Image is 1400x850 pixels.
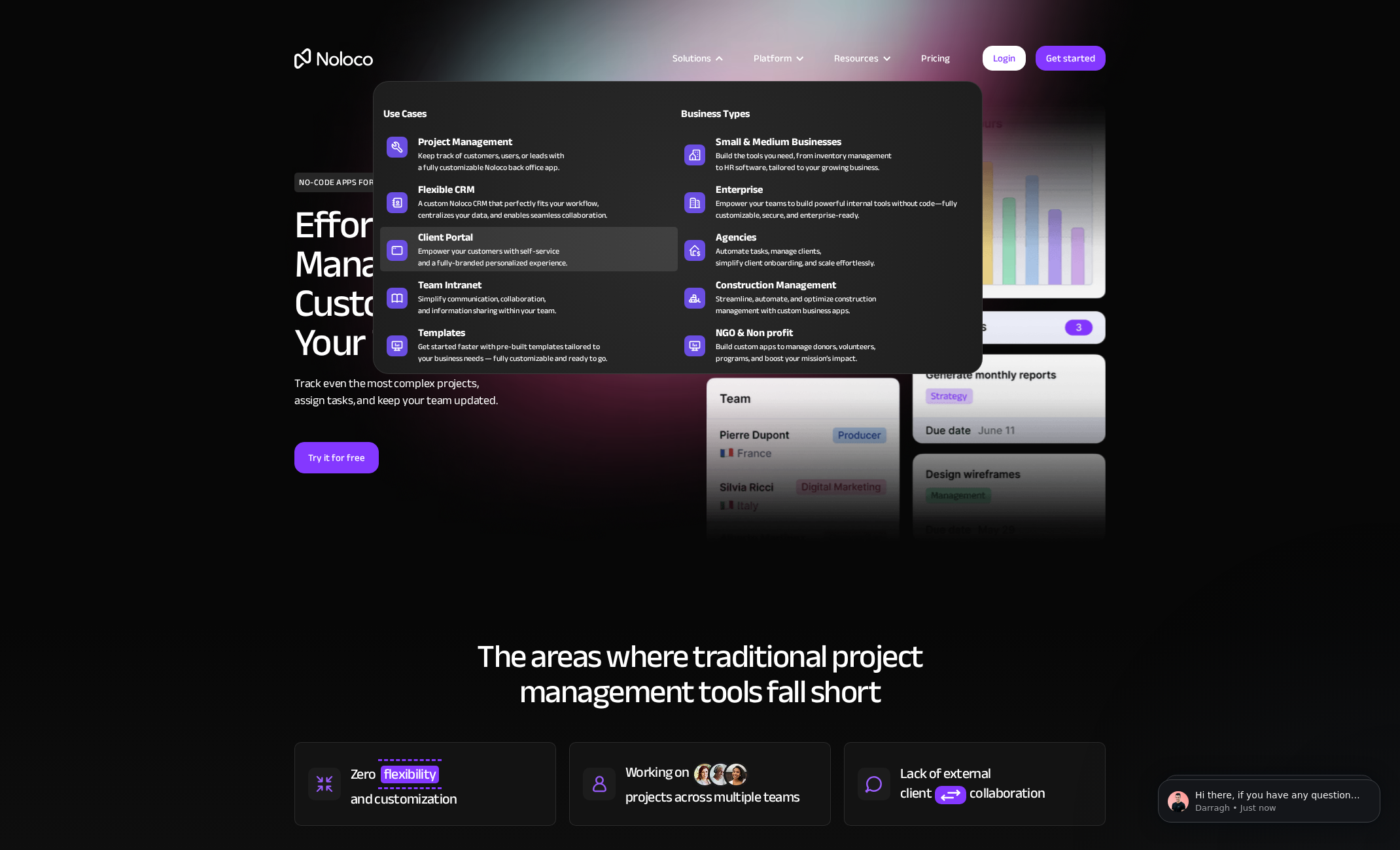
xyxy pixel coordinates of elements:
[716,325,981,341] div: NGO & Non profit
[737,50,818,67] div: Platform
[294,639,1106,709] h2: The areas where traditional project management tools fall short
[678,227,975,271] a: AgenciesAutomate tasks, manage clients,simplify client onboarding, and scale effortlessly.
[656,50,737,67] div: Solutions
[716,293,876,316] div: Streamline, automate, and optimize construction management with custom business apps.
[716,245,875,269] div: Automate tasks, manage clients, simplify client onboarding, and scale effortlessly.
[418,229,684,245] div: Client Portal
[294,173,473,192] h1: NO-CODE APPS FOR PROJECT MANAGEMENT
[351,789,457,809] div: and customization
[673,50,711,67] div: Solutions
[1138,752,1400,843] iframe: Intercom notifications message
[678,106,821,122] div: Business Types
[900,783,932,803] div: client
[834,50,879,67] div: Resources
[754,50,792,67] div: Platform
[418,293,556,316] div: Simplify communication, collaboration, and information sharing within your team.
[418,341,607,364] div: Get started faster with pre-built templates tailored to your business needs — fully customizable ...
[418,197,607,221] div: A custom Noloco CRM that perfectly fits your workflow, centralizes your data, and enables seamles...
[294,442,379,473] a: Try it for free
[983,46,1026,71] a: Login
[678,131,975,176] a: Small & Medium BusinessesBuild the tools you need, from inventory managementto HR software, tailo...
[418,277,684,293] div: Team Intranet
[380,275,678,319] a: Team IntranetSimplify communication, collaboration,and information sharing within your team.
[380,322,678,367] a: TemplatesGet started faster with pre-built templates tailored toyour business needs — fully custo...
[905,50,966,67] a: Pricing
[716,229,981,245] div: Agencies
[970,783,1045,803] div: collaboration
[373,63,983,374] nav: Solutions
[716,341,875,364] div: Build custom apps to manage donors, volunteers, programs, and boost your mission’s impact.
[351,764,376,784] div: Zero
[418,325,684,341] div: Templates
[678,322,975,367] a: NGO & Non profitBuild custom apps to manage donors, volunteers,programs, and boost your mission’s...
[380,227,678,271] a: Client PortalEmpower your customers with self-serviceand a fully-branded personalized experience.
[294,375,693,409] div: Track even the most complex projects, assign tasks, and keep your team updated.
[381,766,440,783] span: flexibility
[380,106,523,122] div: Use Cases
[418,182,684,197] div: Flexible CRM
[716,182,981,197] div: Enterprise
[380,179,678,224] a: Flexible CRMA custom Noloco CRM that perfectly fits your workflow,centralizes your data, and enab...
[678,98,975,128] a: Business Types
[294,48,373,69] a: home
[418,134,684,150] div: Project Management
[1036,46,1106,71] a: Get started
[294,205,693,362] h2: Effortless Project Management Apps, Custom-Built for Your Team’s Success
[625,787,799,807] div: projects across multiple teams
[418,150,564,173] div: Keep track of customers, users, or leads with a fully customizable Noloco back office app.
[900,764,1092,783] div: Lack of external
[678,275,975,319] a: Construction ManagementStreamline, automate, and optimize constructionmanagement with custom busi...
[418,245,567,269] div: Empower your customers with self-service and a fully-branded personalized experience.
[380,98,678,128] a: Use Cases
[678,179,975,224] a: EnterpriseEmpower your teams to build powerful internal tools without code—fully customizable, se...
[625,762,689,782] div: Working on
[716,150,892,173] div: Build the tools you need, from inventory management to HR software, tailored to your growing busi...
[818,50,905,67] div: Resources
[716,134,981,150] div: Small & Medium Businesses
[716,197,969,221] div: Empower your teams to build powerful internal tools without code—fully customizable, secure, and ...
[380,131,678,176] a: Project ManagementKeep track of customers, users, or leads witha fully customizable Noloco back o...
[716,277,981,293] div: Construction Management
